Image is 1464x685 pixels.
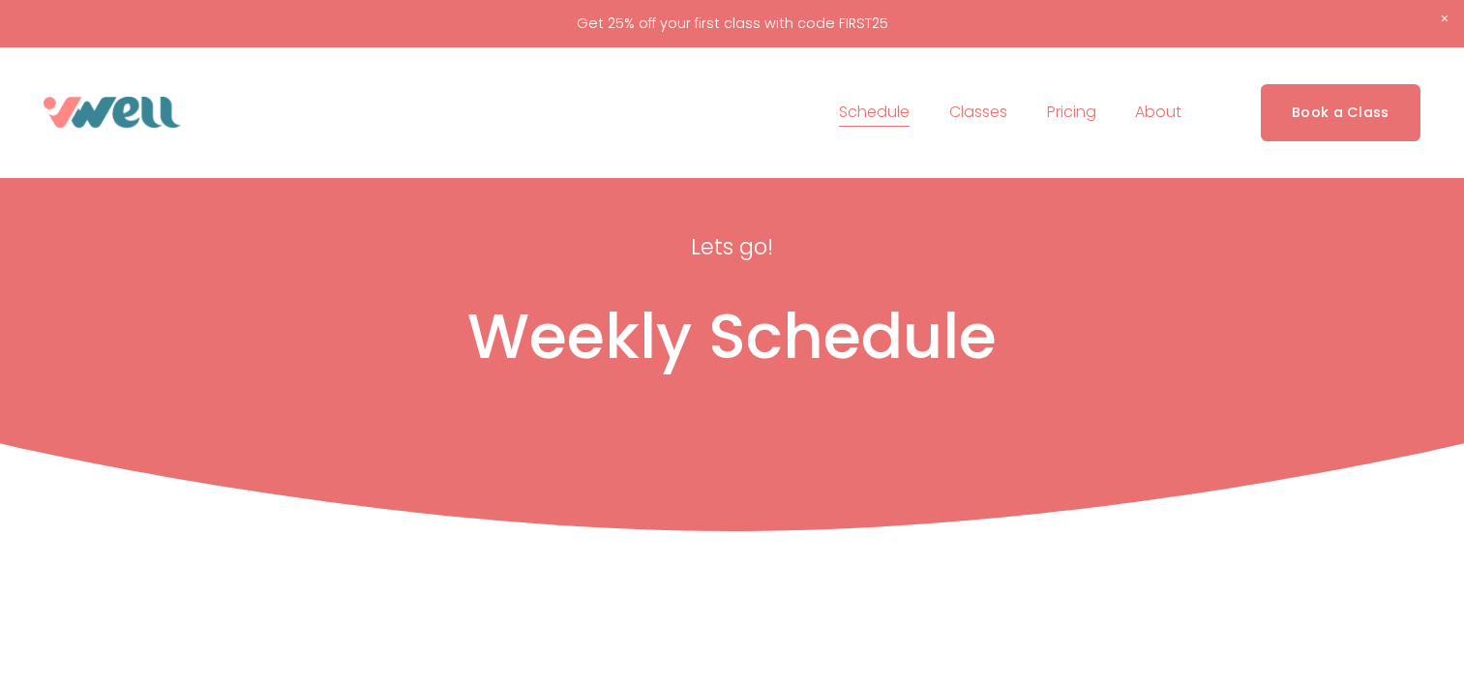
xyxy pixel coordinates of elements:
[152,299,1313,375] h1: Weekly Schedule
[493,227,971,266] p: Lets go!
[949,99,1007,127] span: Classes
[1047,97,1096,128] a: Pricing
[1135,97,1181,128] a: folder dropdown
[44,97,181,128] img: VWell
[1261,84,1420,141] a: Book a Class
[839,97,910,128] a: Schedule
[949,97,1007,128] a: folder dropdown
[1135,99,1181,127] span: About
